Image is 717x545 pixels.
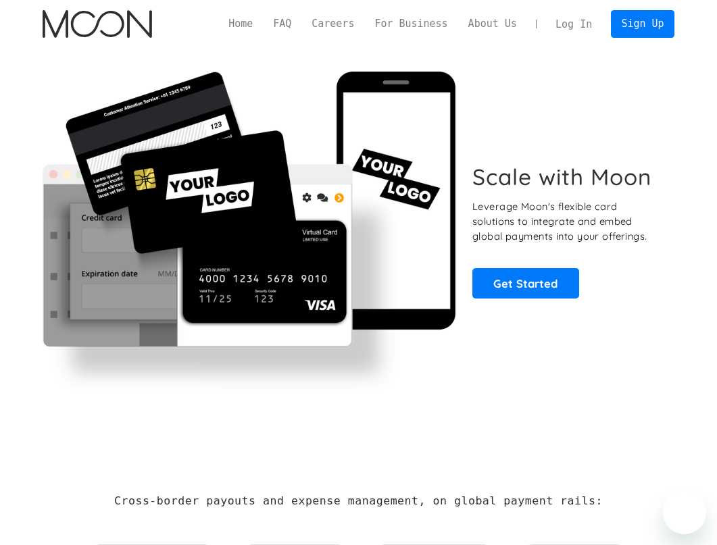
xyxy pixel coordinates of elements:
[611,10,674,37] a: Sign Up
[218,16,263,32] a: Home
[472,163,651,190] h1: Scale with Moon
[114,494,603,508] h2: Cross-border payouts and expense management, on global payment rails:
[301,16,364,32] a: Careers
[472,268,579,299] a: Get Started
[263,16,301,32] a: FAQ
[458,16,527,32] a: About Us
[472,199,661,244] p: Leverage Moon's flexible card solutions to integrate and embed global payments into your offerings.
[663,491,706,534] iframe: Button to launch messaging window
[364,16,458,32] a: For Business
[43,10,152,38] img: Moon Logo
[43,10,152,38] a: home
[545,11,602,37] a: Log In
